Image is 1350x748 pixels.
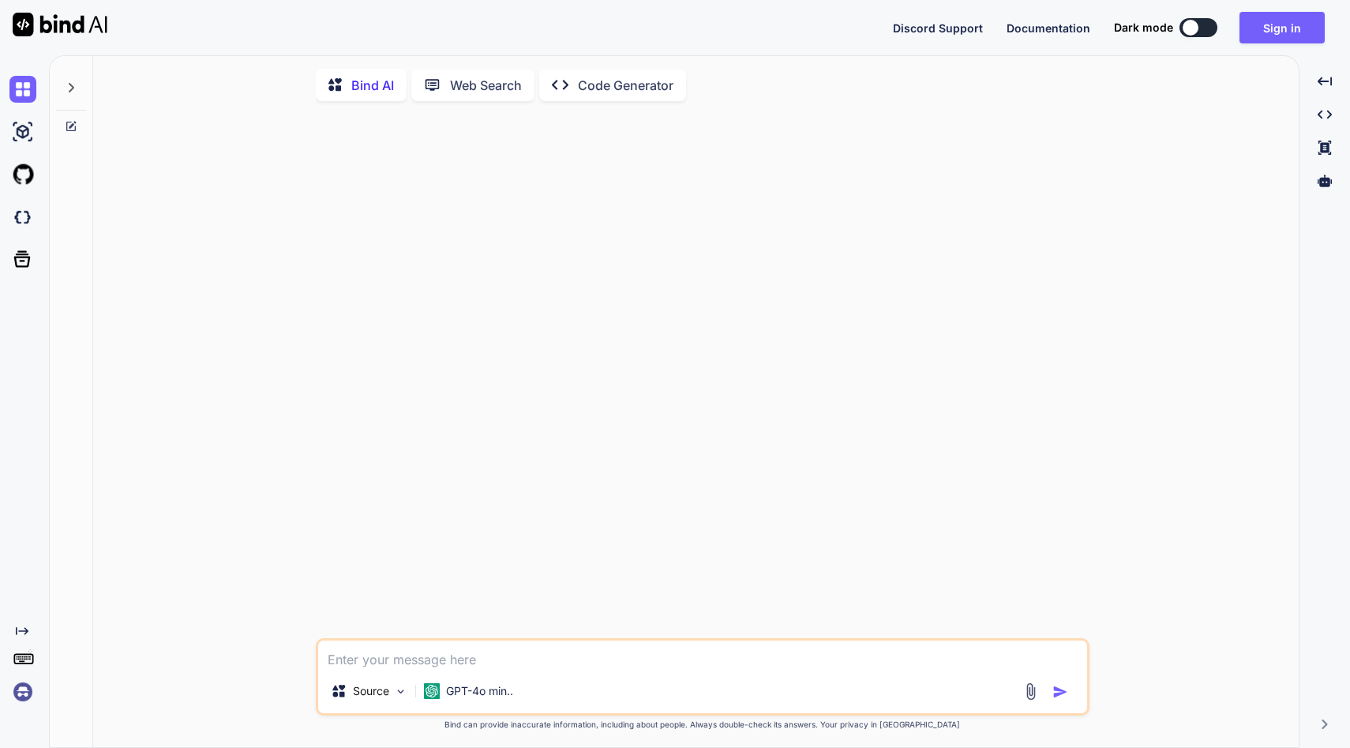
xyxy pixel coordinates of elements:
[351,76,394,95] p: Bind AI
[9,76,36,103] img: chat
[446,683,513,699] p: GPT-4o min..
[1114,20,1173,36] span: Dark mode
[424,683,440,699] img: GPT-4o mini
[9,204,36,231] img: darkCloudIdeIcon
[9,118,36,145] img: ai-studio
[893,21,983,35] span: Discord Support
[450,76,522,95] p: Web Search
[1052,684,1068,700] img: icon
[1239,12,1325,43] button: Sign in
[1022,682,1040,701] img: attachment
[316,719,1089,731] p: Bind can provide inaccurate information, including about people. Always double-check its answers....
[353,683,389,699] p: Source
[394,685,407,698] img: Pick Models
[13,13,107,36] img: Bind AI
[578,76,673,95] p: Code Generator
[9,161,36,188] img: githubLight
[1007,21,1090,35] span: Documentation
[893,20,983,36] button: Discord Support
[9,678,36,705] img: signin
[1007,20,1090,36] button: Documentation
